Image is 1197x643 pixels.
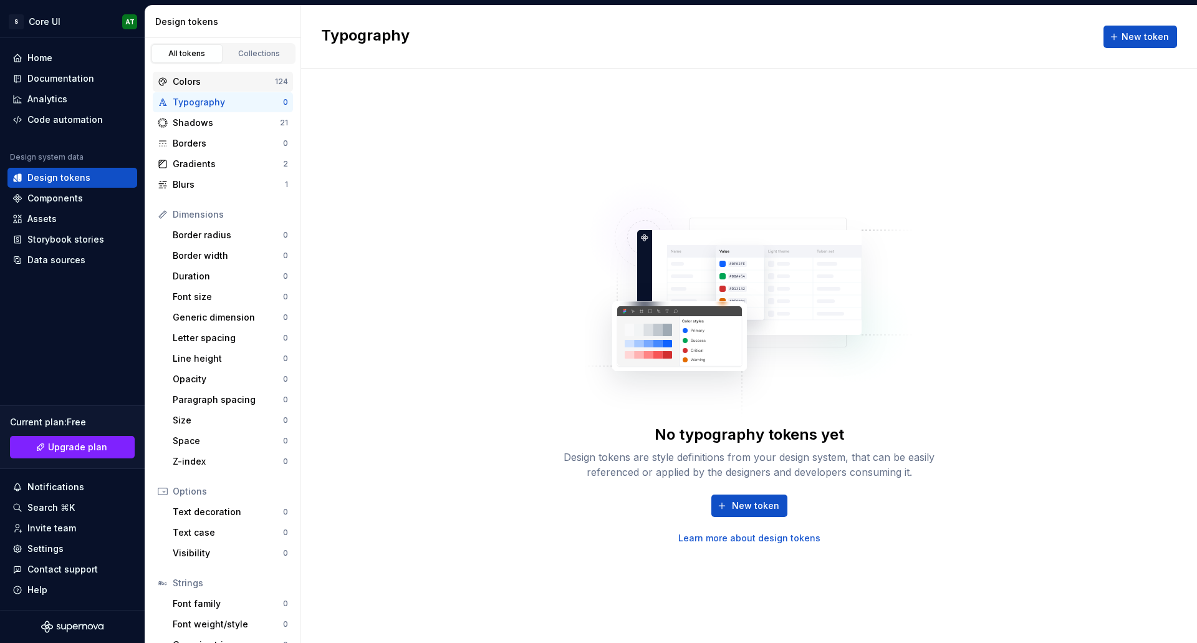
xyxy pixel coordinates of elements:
div: Components [27,192,83,205]
div: 0 [283,436,288,446]
div: Documentation [27,72,94,85]
button: Contact support [7,559,137,579]
a: Blurs1 [153,175,293,195]
a: Font weight/style0 [168,614,293,634]
button: New token [711,495,787,517]
div: 0 [283,292,288,302]
a: Z-index0 [168,452,293,471]
a: Code automation [7,110,137,130]
div: Font family [173,597,283,610]
div: Shadows [173,117,280,129]
div: Core UI [29,16,60,28]
div: Space [173,435,283,447]
div: Opacity [173,373,283,385]
a: Space0 [168,431,293,451]
div: 0 [283,619,288,629]
a: Border width0 [168,246,293,266]
div: Design tokens [155,16,296,28]
div: 0 [283,97,288,107]
span: Upgrade plan [48,441,107,453]
div: 1 [285,180,288,190]
div: 0 [283,138,288,148]
button: Help [7,580,137,600]
div: Dimensions [173,208,288,221]
div: 0 [283,507,288,517]
a: Opacity0 [168,369,293,389]
div: Border radius [173,229,283,241]
div: Text decoration [173,506,283,518]
span: New token [732,500,779,512]
a: Data sources [7,250,137,270]
a: Shadows21 [153,113,293,133]
div: 21 [280,118,288,128]
svg: Supernova Logo [41,621,103,633]
a: Learn more about design tokens [678,532,820,544]
a: Assets [7,209,137,229]
div: 124 [275,77,288,87]
a: Invite team [7,518,137,538]
div: No typography tokens yet [655,425,844,445]
a: Duration0 [168,266,293,286]
div: Notifications [27,481,84,493]
a: Analytics [7,89,137,109]
div: Visibility [173,547,283,559]
a: Generic dimension0 [168,307,293,327]
div: Blurs [173,178,285,191]
a: Text decoration0 [168,502,293,522]
div: 0 [283,271,288,281]
div: Font weight/style [173,618,283,631]
div: Font size [173,291,283,303]
a: Size0 [168,410,293,430]
div: Storybook stories [27,233,104,246]
div: All tokens [156,49,218,59]
div: 0 [283,599,288,609]
div: Duration [173,270,283,283]
a: Font family0 [168,594,293,614]
div: Size [173,414,283,427]
div: Code automation [27,114,103,126]
button: Search ⌘K [7,498,137,518]
div: Options [173,485,288,498]
div: 0 [283,333,288,343]
a: Colors124 [153,72,293,92]
div: Typography [173,96,283,109]
div: Search ⌘K [27,501,75,514]
a: Documentation [7,69,137,89]
a: Gradients2 [153,154,293,174]
div: 0 [283,457,288,467]
a: Settings [7,539,137,559]
a: Font size0 [168,287,293,307]
div: Assets [27,213,57,225]
div: 0 [283,528,288,538]
div: Design system data [10,152,84,162]
div: 0 [283,312,288,322]
div: S [9,14,24,29]
a: Borders0 [153,133,293,153]
div: Paragraph spacing [173,394,283,406]
button: Notifications [7,477,137,497]
div: Contact support [27,563,98,576]
a: Letter spacing0 [168,328,293,348]
button: New token [1103,26,1177,48]
a: Line height0 [168,349,293,369]
div: Z-index [173,455,283,468]
div: 0 [283,251,288,261]
div: 0 [283,395,288,405]
a: Border radius0 [168,225,293,245]
div: Invite team [27,522,76,534]
a: Visibility0 [168,543,293,563]
div: Analytics [27,93,67,105]
div: Border width [173,249,283,262]
a: Upgrade plan [10,436,135,458]
div: Colors [173,75,275,88]
a: Components [7,188,137,208]
div: 0 [283,230,288,240]
div: Settings [27,543,64,555]
div: Help [27,584,47,596]
div: Design tokens are style definitions from your design system, that can be easily referenced or app... [550,450,949,480]
div: Strings [173,577,288,589]
div: Data sources [27,254,85,266]
a: Home [7,48,137,68]
div: Gradients [173,158,283,170]
a: Design tokens [7,168,137,188]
